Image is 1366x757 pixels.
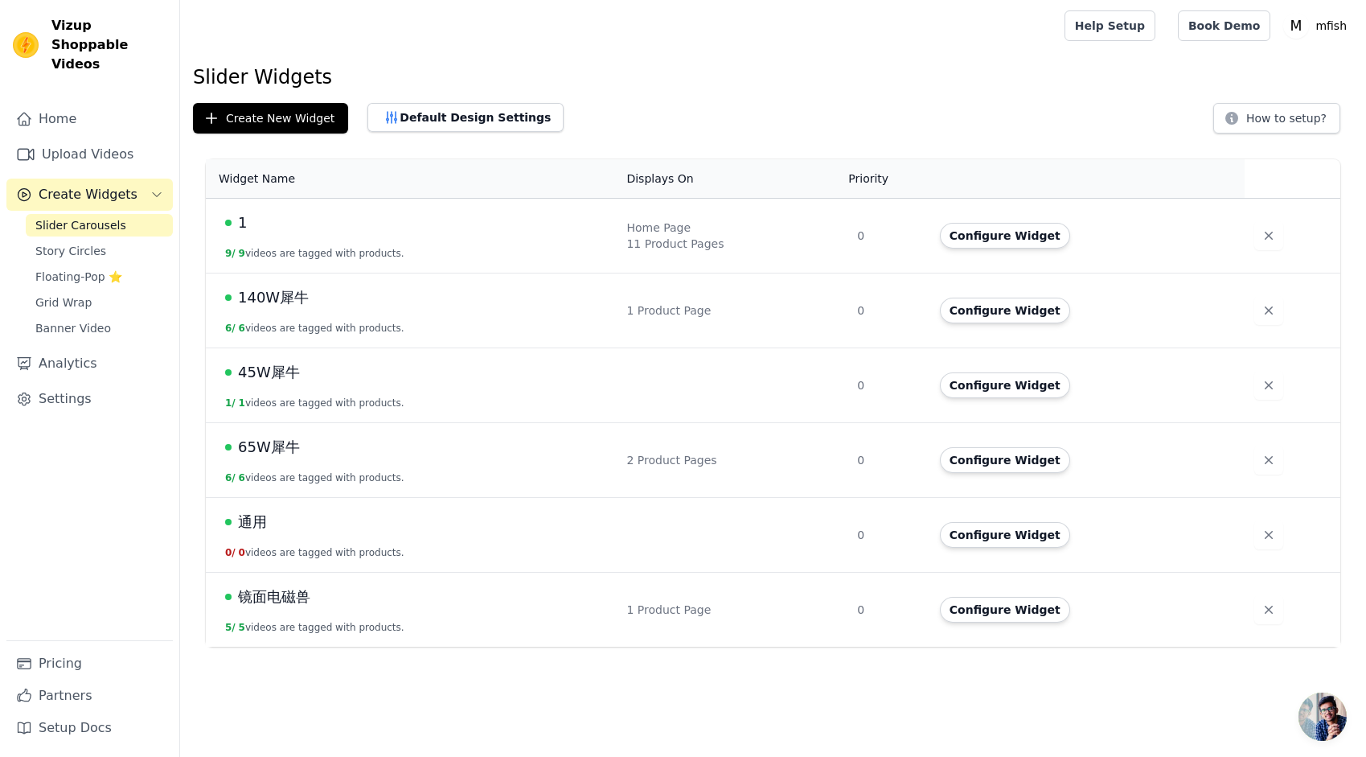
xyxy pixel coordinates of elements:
td: 0 [847,199,929,274]
button: Configure Widget [940,298,1070,323]
span: 9 / [225,248,236,259]
img: Vizup [13,32,39,58]
div: Home Page [626,220,838,236]
span: Grid Wrap [35,294,92,311]
button: 5/ 5videos are tagged with products. [225,621,404,634]
th: Widget Name [206,159,617,199]
a: Story Circles [26,240,173,262]
span: Floating-Pop ⭐ [35,269,122,285]
a: Book Demo [1178,10,1270,41]
span: Banner Video [35,320,111,336]
span: Live Published [225,220,232,226]
a: Help Setup [1064,10,1155,41]
a: Settings [6,383,173,415]
a: Upload Videos [6,138,173,171]
h1: Slider Widgets [193,64,1353,90]
button: Delete widget [1254,296,1283,325]
button: Default Design Settings [367,103,564,132]
div: 11 Product Pages [626,236,838,252]
a: Setup Docs [6,712,173,744]
span: 45W犀牛 [238,361,300,384]
button: Create Widgets [6,179,173,211]
button: 0/ 0videos are tagged with products. [225,546,404,559]
td: 0 [847,573,929,648]
button: Configure Widget [940,522,1070,548]
button: Create New Widget [193,103,348,134]
button: Delete widget [1254,221,1283,250]
span: 0 / [225,547,236,558]
span: 0 [239,547,245,558]
button: Configure Widget [940,597,1070,623]
div: 2 Product Pages [626,452,838,468]
a: Grid Wrap [26,291,173,314]
span: 140W犀牛 [238,286,309,309]
span: 1 / [225,397,236,409]
span: 9 [239,248,245,259]
span: 通用 [238,511,267,533]
th: Displays On [617,159,847,199]
a: 开放式聊天 [1298,693,1347,741]
button: 6/ 6videos are tagged with products. [225,471,404,484]
button: 9/ 9videos are tagged with products. [225,247,404,260]
span: Live Published [225,519,232,525]
button: Configure Widget [940,372,1070,398]
a: Pricing [6,648,173,680]
a: Floating-Pop ⭐ [26,265,173,288]
button: Configure Widget [940,223,1070,249]
text: M [1290,18,1302,34]
td: 0 [847,274,929,348]
span: 6 [239,323,245,334]
span: 1 [238,212,247,234]
span: 5 / [225,622,236,633]
span: Slider Carousels [35,217,126,233]
button: Delete widget [1254,446,1283,475]
button: Configure Widget [940,447,1070,473]
div: 1 Product Page [626,602,838,618]
span: Live Published [225,594,232,600]
button: How to setup? [1213,103,1340,134]
th: Priority [847,159,929,199]
span: 65W犀牛 [238,436,300,459]
span: Live Published [225,444,232,450]
span: Live Published [225,294,232,301]
p: mfish [1309,11,1353,40]
a: Analytics [6,348,173,380]
a: Slider Carousels [26,214,173,237]
span: Story Circles [35,243,106,259]
a: Home [6,103,173,135]
td: 0 [847,423,929,498]
button: 1/ 1videos are tagged with products. [225,397,404,409]
span: 镜面电磁兽 [238,586,310,608]
span: 6 / [225,323,236,334]
a: Partners [6,680,173,712]
span: Live Published [225,369,232,376]
button: 6/ 6videos are tagged with products. [225,322,404,335]
span: 5 [239,622,245,633]
td: 0 [847,348,929,423]
button: Delete widget [1254,371,1283,400]
span: 6 / [225,472,236,483]
a: Banner Video [26,317,173,339]
div: 1 Product Page [626,302,838,319]
td: 0 [847,498,929,573]
span: 6 [239,472,245,483]
button: Delete widget [1254,595,1283,624]
span: 1 [239,397,245,409]
a: How to setup? [1213,114,1340,130]
span: Vizup Shoppable Videos [51,16,166,74]
span: Create Widgets [39,185,137,204]
button: M mfish [1283,11,1353,40]
button: Delete widget [1254,520,1283,549]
